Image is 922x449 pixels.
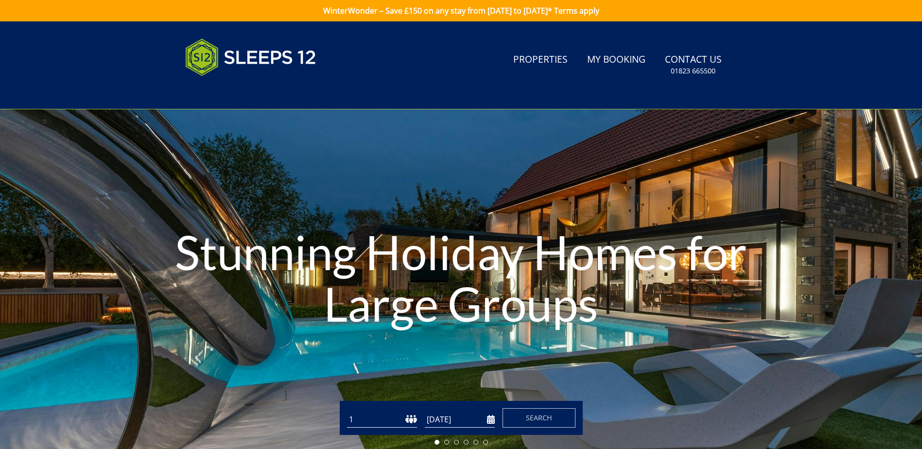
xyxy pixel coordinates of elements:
[661,49,726,81] a: Contact Us01823 665500
[509,49,572,71] a: Properties
[671,66,715,76] small: 01823 665500
[503,408,575,428] button: Search
[583,49,649,71] a: My Booking
[139,207,784,348] h1: Stunning Holiday Homes for Large Groups
[425,412,495,428] input: Arrival Date
[180,87,282,96] iframe: Customer reviews powered by Trustpilot
[185,33,316,82] img: Sleeps 12
[526,413,552,422] span: Search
